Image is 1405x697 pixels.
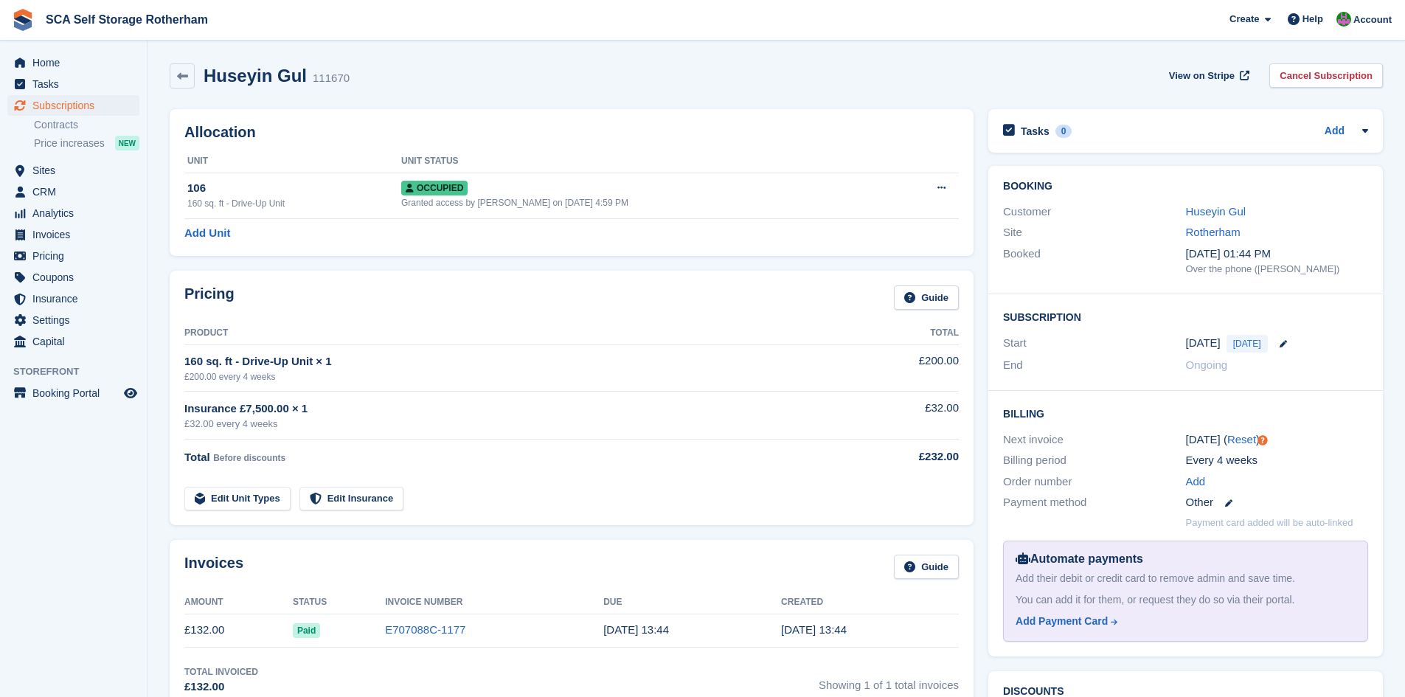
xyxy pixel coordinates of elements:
span: Capital [32,331,121,352]
div: NEW [115,136,139,150]
div: Add Payment Card [1016,614,1108,629]
a: menu [7,267,139,288]
span: Create [1229,12,1259,27]
span: Pricing [32,246,121,266]
span: Sites [32,160,121,181]
a: Add [1325,123,1345,140]
span: Subscriptions [32,95,121,116]
a: menu [7,383,139,403]
div: 160 sq. ft - Drive-Up Unit [187,197,401,210]
a: menu [7,246,139,266]
div: 106 [187,180,401,197]
span: Invoices [32,224,121,245]
div: Site [1003,224,1185,241]
a: Edit Unit Types [184,487,291,511]
div: Booked [1003,246,1185,277]
div: Other [1186,494,1368,511]
span: Tasks [32,74,121,94]
a: menu [7,52,139,73]
span: Showing 1 of 1 total invoices [819,665,959,696]
span: Ongoing [1186,358,1228,371]
span: Analytics [32,203,121,223]
a: Add Payment Card [1016,614,1350,629]
span: Help [1302,12,1323,27]
div: You can add it for them, or request they do so via their portal. [1016,592,1356,608]
a: Reset [1227,433,1256,445]
th: Amount [184,591,293,614]
a: Cancel Subscription [1269,63,1383,88]
div: £32.00 every 4 weeks [184,417,839,431]
time: 2025-10-01 12:44:33 UTC [781,623,847,636]
span: [DATE] [1227,335,1268,353]
time: 2025-10-02 12:44:33 UTC [603,623,669,636]
div: Billing period [1003,452,1185,469]
h2: Booking [1003,181,1368,193]
span: Paid [293,623,320,638]
th: Status [293,591,385,614]
h2: Invoices [184,555,243,579]
th: Created [781,591,959,614]
a: Add Unit [184,225,230,242]
a: Add [1186,474,1206,490]
h2: Pricing [184,285,235,310]
a: SCA Self Storage Rotherham [40,7,214,32]
a: Huseyin Gul [1186,205,1246,218]
div: Automate payments [1016,550,1356,568]
div: [DATE] 01:44 PM [1186,246,1368,263]
div: £132.00 [184,679,258,696]
div: Add their debit or credit card to remove admin and save time. [1016,571,1356,586]
div: Granted access by [PERSON_NAME] on [DATE] 4:59 PM [401,196,892,209]
a: menu [7,74,139,94]
div: 0 [1055,125,1072,138]
span: Storefront [13,364,147,379]
span: Before discounts [213,453,285,463]
a: menu [7,160,139,181]
a: Rotherham [1186,226,1241,238]
div: Next invoice [1003,431,1185,448]
div: Payment method [1003,494,1185,511]
span: Occupied [401,181,468,195]
span: View on Stripe [1169,69,1235,83]
td: £32.00 [839,392,959,440]
h2: Allocation [184,124,959,141]
time: 2025-10-01 00:00:00 UTC [1186,335,1221,352]
h2: Billing [1003,406,1368,420]
th: Invoice Number [385,591,603,614]
span: CRM [32,181,121,202]
div: Tooltip anchor [1256,434,1269,447]
div: Over the phone ([PERSON_NAME]) [1186,262,1368,277]
a: menu [7,181,139,202]
div: £200.00 every 4 weeks [184,370,839,384]
a: Guide [894,285,959,310]
h2: Huseyin Gul [204,66,307,86]
p: Payment card added will be auto-linked [1186,516,1353,530]
th: Product [184,322,839,345]
th: Unit [184,150,401,173]
div: Total Invoiced [184,665,258,679]
div: Order number [1003,474,1185,490]
div: £232.00 [839,448,959,465]
div: 111670 [313,70,350,87]
div: 160 sq. ft - Drive-Up Unit × 1 [184,353,839,370]
a: Price increases NEW [34,135,139,151]
span: Settings [32,310,121,330]
a: menu [7,95,139,116]
a: View on Stripe [1163,63,1252,88]
span: Price increases [34,136,105,150]
div: Insurance £7,500.00 × 1 [184,400,839,417]
td: £200.00 [839,344,959,391]
h2: Tasks [1021,125,1050,138]
img: stora-icon-8386f47178a22dfd0bd8f6a31ec36ba5ce8667c1dd55bd0f319d3a0aa187defe.svg [12,9,34,31]
a: menu [7,203,139,223]
div: Customer [1003,204,1185,221]
div: [DATE] ( ) [1186,431,1368,448]
div: Every 4 weeks [1186,452,1368,469]
h2: Subscription [1003,309,1368,324]
span: Booking Portal [32,383,121,403]
a: menu [7,224,139,245]
a: menu [7,310,139,330]
span: Insurance [32,288,121,309]
th: Due [603,591,781,614]
a: menu [7,331,139,352]
a: E707088C-1177 [385,623,465,636]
